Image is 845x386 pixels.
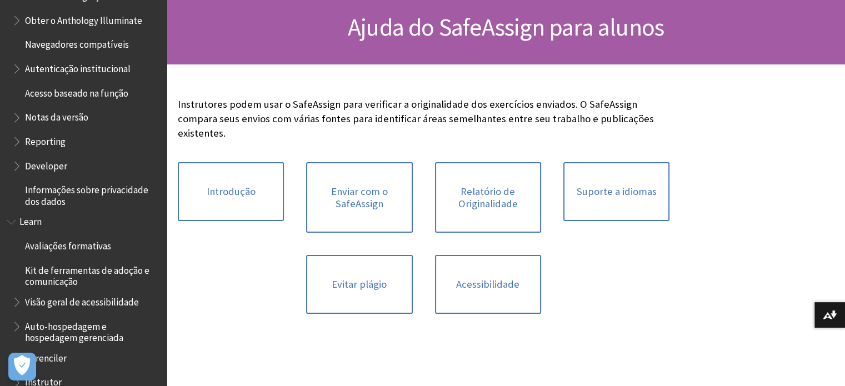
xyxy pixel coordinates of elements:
a: Introdução [178,162,284,221]
span: Developer [25,157,67,172]
a: Relatório de Originalidade [435,162,541,233]
span: Ajuda do SafeAssign para alunos [348,12,664,42]
span: Autenticação institucional [25,59,131,74]
span: Acesso baseado na função [25,84,128,99]
span: Öğrenciler [25,349,67,364]
span: Navegadores compatíveis [25,36,129,51]
p: Instrutores podem usar o SafeAssign para verificar a originalidade dos exercícios enviados. O Saf... [178,97,669,141]
span: Informações sobre privacidade dos dados [25,181,159,207]
span: Learn [19,213,42,228]
a: Enviar com o SafeAssign [306,162,412,233]
span: Notas da versão [25,108,88,123]
a: Acessibilidade [435,255,541,314]
span: Obter o Anthology Illuminate [25,11,142,26]
span: Kit de ferramentas de adoção e comunicação [25,261,159,287]
span: Reporting [25,132,66,147]
span: Avaliações formativas [25,237,111,252]
a: Suporte a idiomas [563,162,669,221]
span: Visão geral de acessibilidade [25,293,139,308]
span: Auto-hospedagem e hospedagem gerenciada [25,317,159,343]
button: Abrir preferências [8,353,36,380]
a: Evitar plágio [306,255,412,314]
